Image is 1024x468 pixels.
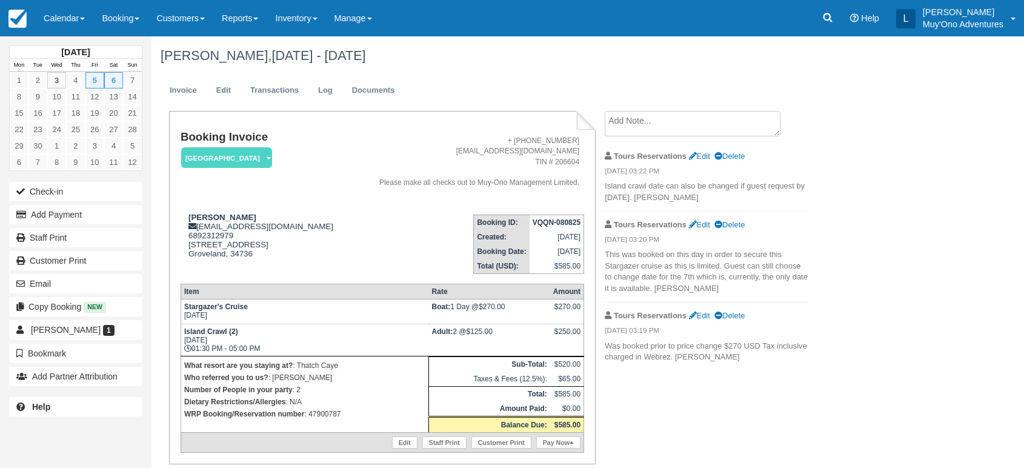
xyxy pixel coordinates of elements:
[429,324,550,356] td: 2 @
[184,384,425,396] p: : 2
[429,299,550,324] td: 1 Day @
[31,325,101,335] span: [PERSON_NAME]
[123,89,142,105] a: 14
[614,311,687,320] strong: Tours Reservations
[61,47,90,57] strong: [DATE]
[9,297,142,316] button: Copy Booking New
[550,386,584,401] td: $585.00
[474,230,530,244] th: Created:
[184,396,425,408] p: : N/A
[474,244,530,259] th: Booking Date:
[271,48,365,63] span: [DATE] - [DATE]
[47,105,66,121] a: 17
[85,89,104,105] a: 12
[241,79,308,102] a: Transactions
[66,121,85,138] a: 25
[466,327,492,336] span: $125.00
[181,147,268,169] a: [GEOGRAPHIC_DATA]
[429,416,550,432] th: Balance Due:
[184,372,425,384] p: : [PERSON_NAME]
[10,72,28,89] a: 1
[429,401,550,417] th: Amount Paid:
[184,386,293,394] strong: Number of People in your party
[10,89,28,105] a: 8
[605,249,809,294] p: This was booked on this day in order to secure this Stargazer cruise as this is limited. Guest ca...
[9,367,142,386] button: Add Partner Attribution
[923,6,1003,18] p: [PERSON_NAME]
[550,401,584,417] td: $0.00
[184,373,268,382] strong: Who referred you to us?
[28,59,47,72] th: Tue
[104,105,123,121] a: 20
[530,259,584,274] td: $585.00
[10,59,28,72] th: Mon
[66,89,85,105] a: 11
[10,154,28,170] a: 6
[9,320,142,339] a: [PERSON_NAME] 1
[479,303,505,311] span: $270.00
[184,410,304,418] strong: WRP Booking/Reservation number
[104,89,123,105] a: 13
[550,284,584,299] th: Amount
[10,105,28,121] a: 15
[471,436,531,449] a: Customer Print
[84,302,106,312] span: New
[123,59,142,72] th: Sun
[536,436,580,449] a: Pay Now
[104,154,123,170] a: 11
[47,138,66,154] a: 1
[9,205,142,224] button: Add Payment
[861,13,879,23] span: Help
[10,138,28,154] a: 29
[9,182,142,201] button: Check-in
[104,138,123,154] a: 4
[181,324,428,356] td: [DATE] 01:30 PM - 05:00 PM
[28,72,47,89] a: 2
[605,326,809,339] em: [DATE] 03:19 PM
[689,152,710,161] a: Edit
[714,220,745,229] a: Delete
[181,131,351,144] h1: Booking Invoice
[47,121,66,138] a: 24
[605,166,809,179] em: [DATE] 03:22 PM
[104,121,123,138] a: 27
[429,356,550,372] th: Sub-Total:
[28,138,47,154] a: 30
[123,105,142,121] a: 21
[714,311,745,320] a: Delete
[9,344,142,363] button: Bookmark
[161,79,206,102] a: Invoice
[85,154,104,170] a: 10
[104,72,123,89] a: 6
[28,154,47,170] a: 7
[714,152,745,161] a: Delete
[432,327,453,336] strong: Adult
[32,402,50,412] b: Help
[28,105,47,121] a: 16
[356,136,580,188] address: + [PHONE_NUMBER] [EMAIL_ADDRESS][DOMAIN_NAME] TIN # 206604 Please make all checks out to Muy-Ono ...
[66,154,85,170] a: 9
[104,59,123,72] th: Sat
[184,398,285,406] strong: Dietary Restrictions/Allergies
[184,361,293,370] strong: What resort are you staying at?
[66,138,85,154] a: 2
[184,303,248,311] strong: Stargazer's Cruise
[123,154,142,170] a: 12
[184,408,425,420] p: : 47900787
[85,121,104,138] a: 26
[553,303,580,321] div: $270.00
[474,215,530,230] th: Booking ID:
[530,230,584,244] td: [DATE]
[184,327,238,336] strong: Island Crawl (2)
[47,72,66,89] a: 3
[28,89,47,105] a: 9
[184,359,425,372] p: : Thatch Caye
[161,48,911,63] h1: [PERSON_NAME],
[429,284,550,299] th: Rate
[689,311,710,320] a: Edit
[8,10,27,28] img: checkfront-main-nav-mini-logo.png
[850,14,859,22] i: Help
[614,220,687,229] strong: Tours Reservations
[432,303,451,311] strong: Boat
[550,356,584,372] td: $520.00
